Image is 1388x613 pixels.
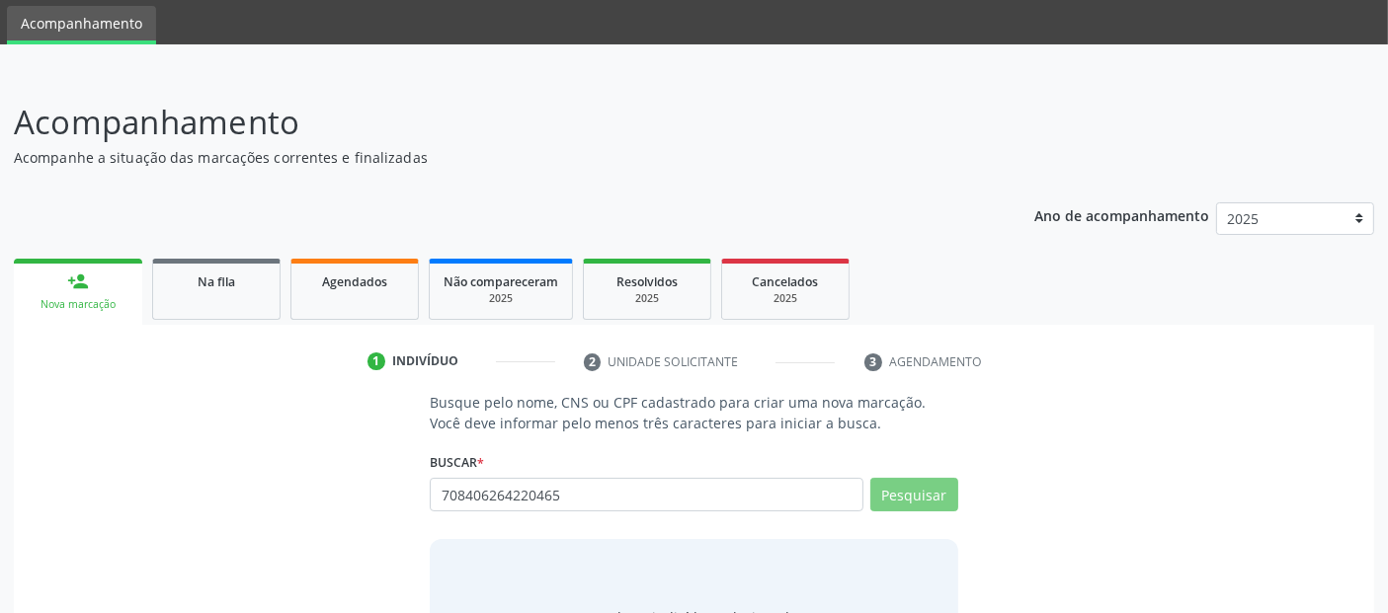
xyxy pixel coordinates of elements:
div: Nova marcação [28,297,128,312]
div: 1 [367,352,385,370]
p: Busque pelo nome, CNS ou CPF cadastrado para criar uma nova marcação. Você deve informar pelo men... [430,392,957,433]
span: Agendados [322,273,387,290]
div: person_add [67,270,89,292]
span: Resolvidos [616,273,678,290]
a: Acompanhamento [7,6,156,44]
input: Busque por nome, CNS ou CPF [430,478,862,511]
span: Cancelados [753,273,819,290]
div: 2025 [598,291,696,306]
p: Acompanhe a situação das marcações correntes e finalizadas [14,147,966,168]
div: 2025 [444,291,558,306]
p: Acompanhamento [14,98,966,147]
p: Ano de acompanhamento [1034,202,1209,227]
div: Indivíduo [392,352,458,370]
span: Não compareceram [444,273,558,290]
div: 2025 [736,291,835,306]
label: Buscar [430,447,484,478]
button: Pesquisar [870,478,958,511]
span: Na fila [198,273,235,290]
